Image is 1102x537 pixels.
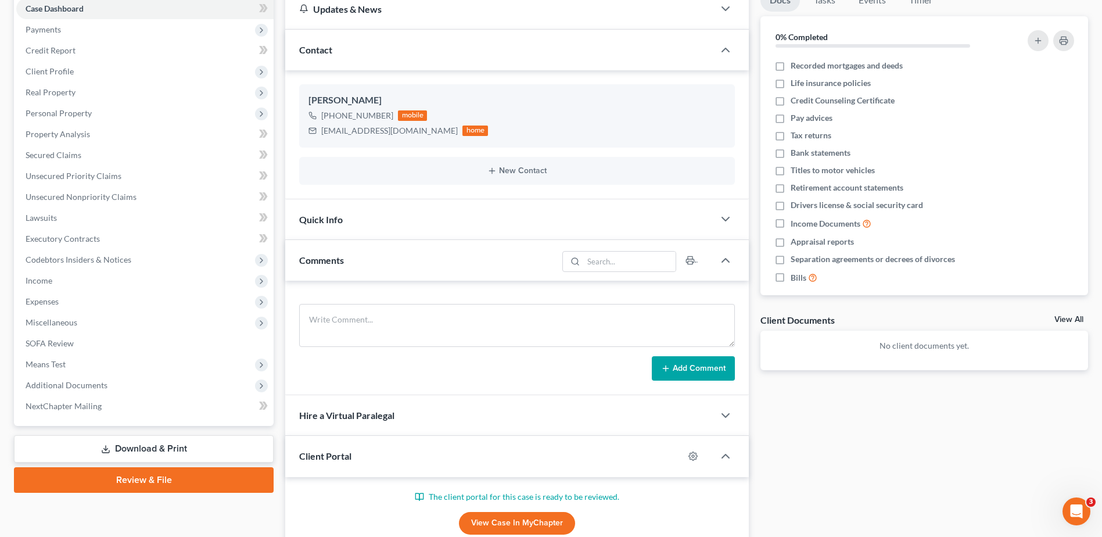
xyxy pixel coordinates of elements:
[462,126,488,136] div: home
[16,333,274,354] a: SOFA Review
[26,213,57,223] span: Lawsuits
[26,338,74,348] span: SOFA Review
[791,112,832,124] span: Pay advices
[770,340,1079,352] p: No client documents yet.
[16,228,274,249] a: Executory Contracts
[26,24,61,34] span: Payments
[26,87,76,97] span: Real Property
[26,275,52,285] span: Income
[16,166,274,187] a: Unsecured Priority Claims
[321,110,393,121] div: [PHONE_NUMBER]
[26,3,84,13] span: Case Dashboard
[1086,497,1096,507] span: 3
[459,512,575,535] a: View Case in MyChapter
[308,166,726,176] button: New Contact
[791,218,860,230] span: Income Documents
[14,435,274,463] a: Download & Print
[26,380,107,390] span: Additional Documents
[16,187,274,207] a: Unsecured Nonpriority Claims
[583,252,676,271] input: Search...
[652,356,735,381] button: Add Comment
[299,3,700,15] div: Updates & News
[26,401,102,411] span: NextChapter Mailing
[16,207,274,228] a: Lawsuits
[299,255,344,266] span: Comments
[26,108,92,118] span: Personal Property
[26,45,76,55] span: Credit Report
[16,396,274,417] a: NextChapter Mailing
[26,129,90,139] span: Property Analysis
[299,44,332,55] span: Contact
[791,147,850,159] span: Bank statements
[26,234,100,244] span: Executory Contracts
[14,467,274,493] a: Review & File
[791,164,875,176] span: Titles to motor vehicles
[299,491,735,503] p: The client portal for this case is ready to be reviewed.
[16,145,274,166] a: Secured Claims
[26,359,66,369] span: Means Test
[776,32,828,42] strong: 0% Completed
[16,40,274,61] a: Credit Report
[299,410,394,421] span: Hire a Virtual Paralegal
[299,214,343,225] span: Quick Info
[26,192,137,202] span: Unsecured Nonpriority Claims
[26,317,77,327] span: Miscellaneous
[791,60,903,71] span: Recorded mortgages and deeds
[16,124,274,145] a: Property Analysis
[26,150,81,160] span: Secured Claims
[791,272,806,284] span: Bills
[26,255,131,264] span: Codebtors Insiders & Notices
[791,236,854,248] span: Appraisal reports
[791,253,955,265] span: Separation agreements or decrees of divorces
[791,182,903,194] span: Retirement account statements
[791,199,923,211] span: Drivers license & social security card
[321,125,458,137] div: [EMAIL_ADDRESS][DOMAIN_NAME]
[760,314,835,326] div: Client Documents
[1054,316,1083,324] a: View All
[26,171,121,181] span: Unsecured Priority Claims
[299,450,351,461] span: Client Portal
[308,94,726,108] div: [PERSON_NAME]
[26,296,59,306] span: Expenses
[398,110,427,121] div: mobile
[26,66,74,76] span: Client Profile
[791,77,871,89] span: Life insurance policies
[791,130,831,141] span: Tax returns
[791,95,895,106] span: Credit Counseling Certificate
[1062,497,1090,525] iframe: Intercom live chat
